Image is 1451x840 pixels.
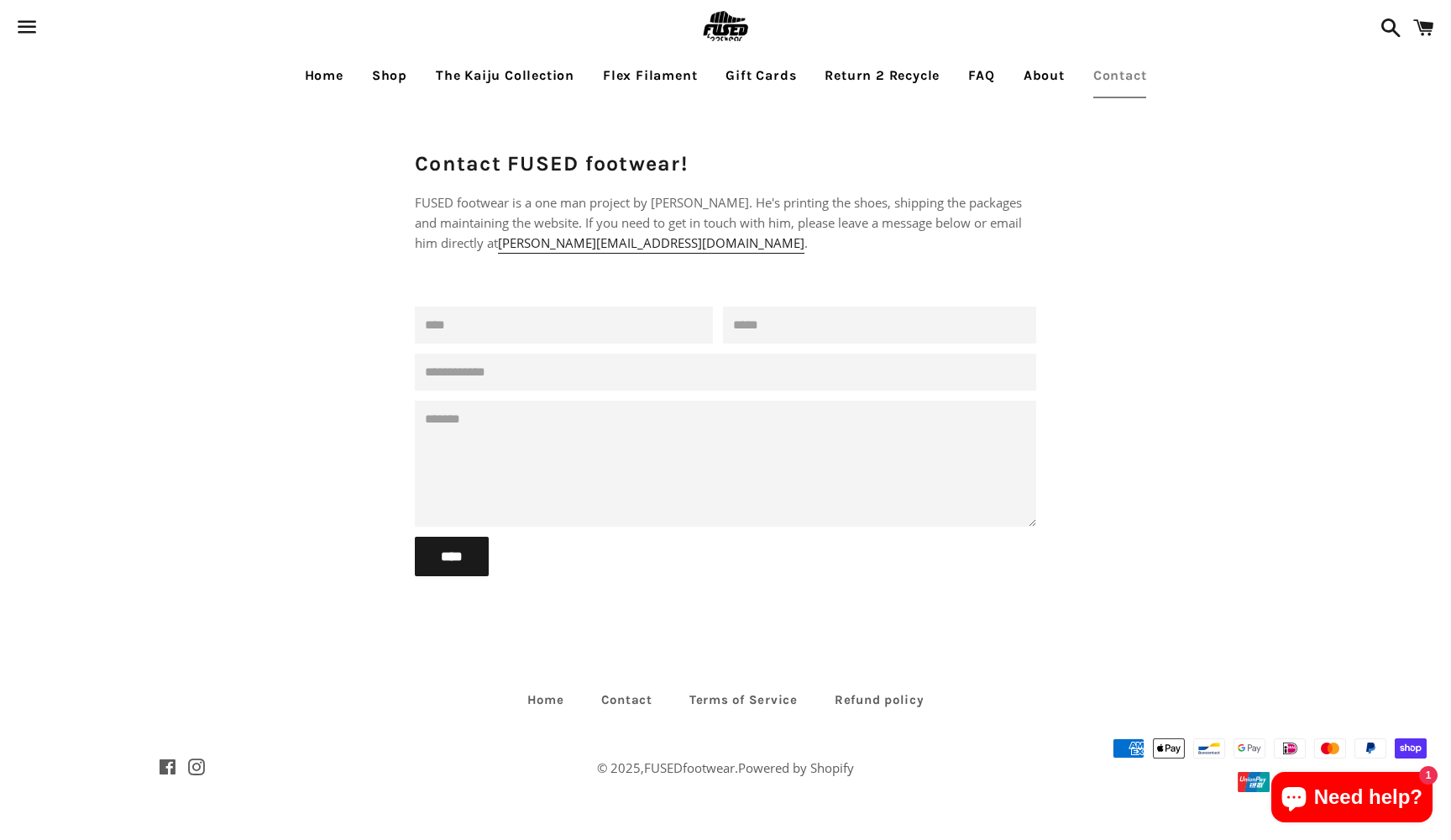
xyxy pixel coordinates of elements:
[812,55,952,97] a: Return 2 Recycle
[423,55,587,97] a: The Kaiju Collection
[956,55,1007,97] a: FAQ
[1266,772,1438,827] inbox-online-store-chat: Shopify online store chat
[597,759,854,776] span: © 2025, .
[359,55,420,97] a: Shop
[644,759,735,776] a: FUSEDfootwear
[584,687,669,713] a: Contact
[738,759,854,776] a: Powered by Shopify
[292,55,356,97] a: Home
[713,55,809,97] a: Gift Cards
[415,149,1036,178] h1: Contact FUSED footwear!
[1011,55,1077,97] a: About
[498,234,804,254] a: [PERSON_NAME][EMAIL_ADDRESS][DOMAIN_NAME]
[415,192,1036,253] p: FUSED footwear is a one man project by [PERSON_NAME]. He's printing the shoes, shipping the packa...
[818,687,941,713] a: Refund policy
[590,55,710,97] a: Flex Filament
[673,687,815,713] a: Terms of Service
[511,687,581,713] a: Home
[1081,55,1160,97] a: Contact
